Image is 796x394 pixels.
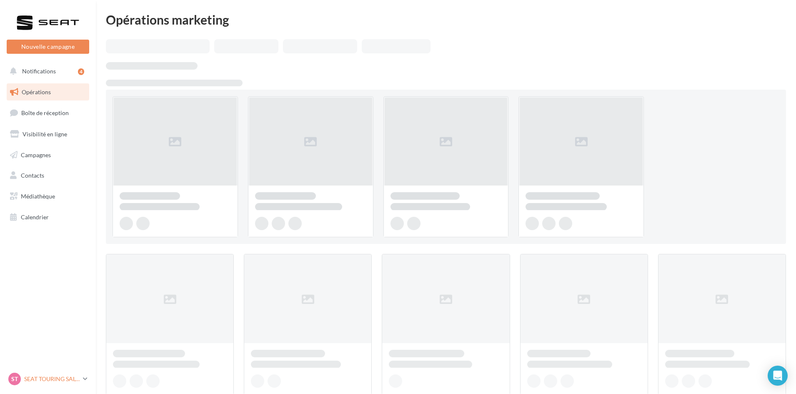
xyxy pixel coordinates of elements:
button: Nouvelle campagne [7,40,89,54]
a: Calendrier [5,208,91,226]
p: SEAT TOURING SALON [24,375,80,383]
div: Opérations marketing [106,13,786,26]
span: Opérations [22,88,51,95]
span: Campagnes [21,151,51,158]
span: Calendrier [21,213,49,221]
span: ST [11,375,18,383]
a: Visibilité en ligne [5,125,91,143]
a: Campagnes [5,146,91,164]
span: Médiathèque [21,193,55,200]
div: Open Intercom Messenger [768,366,788,386]
span: Notifications [22,68,56,75]
span: Contacts [21,172,44,179]
div: 4 [78,68,84,75]
span: Visibilité en ligne [23,130,67,138]
span: Boîte de réception [21,109,69,116]
button: Notifications 4 [5,63,88,80]
a: Opérations [5,83,91,101]
a: Boîte de réception [5,104,91,122]
a: Contacts [5,167,91,184]
a: Médiathèque [5,188,91,205]
a: ST SEAT TOURING SALON [7,371,89,387]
